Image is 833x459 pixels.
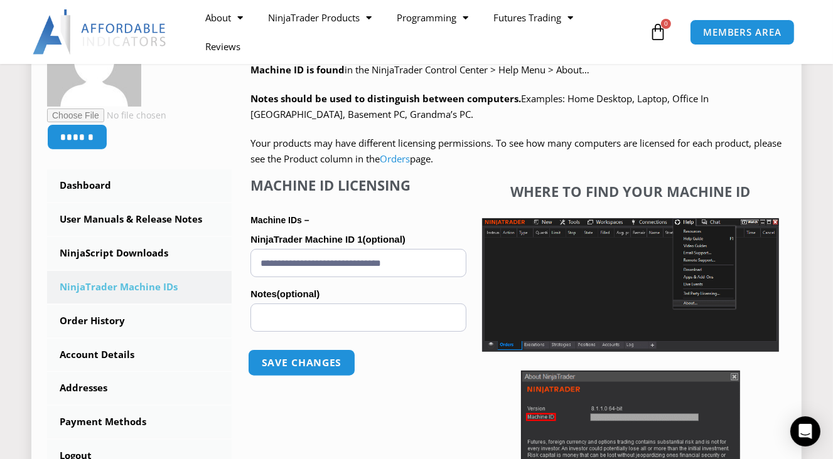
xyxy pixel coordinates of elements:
[47,372,232,404] a: Addresses
[193,3,646,61] nav: Menu
[250,92,521,105] strong: Notes should be used to distinguish between computers.
[703,28,782,37] span: MEMBERS AREA
[250,230,466,249] label: NinjaTrader Machine ID 1
[482,183,779,199] h4: Where to find your Machine ID
[47,203,232,236] a: User Manuals & Release Notes
[250,215,309,225] strong: Machine IDs –
[250,92,709,121] span: Examples: Home Desktop, Laptop, Office In [GEOGRAPHIC_DATA], Basement PC, Grandma’s PC.
[250,177,466,193] h4: Machine ID Licensing
[255,3,384,32] a: NinjaTrader Products
[248,349,355,376] button: Save changes
[250,285,466,303] label: Notes
[47,169,232,202] a: Dashboard
[384,3,481,32] a: Programming
[482,218,779,352] img: Screenshot 2025-01-17 1155544 | Affordable Indicators – NinjaTrader
[47,305,232,337] a: Order History
[630,14,685,50] a: 0
[47,237,232,270] a: NinjaScript Downloads
[661,19,671,29] span: 0
[193,3,255,32] a: About
[380,152,410,165] a: Orders
[690,19,795,45] a: MEMBERS AREA
[47,406,232,438] a: Payment Methods
[790,416,820,446] div: Open Intercom Messenger
[481,3,586,32] a: Futures Trading
[193,32,253,61] a: Reviews
[47,339,232,371] a: Account Details
[33,9,168,55] img: LogoAI | Affordable Indicators – NinjaTrader
[363,234,406,245] span: (optional)
[47,271,232,303] a: NinjaTrader Machine IDs
[277,288,320,299] span: (optional)
[250,137,782,166] span: Your products may have different licensing permissions. To see how many computers are licensed fo...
